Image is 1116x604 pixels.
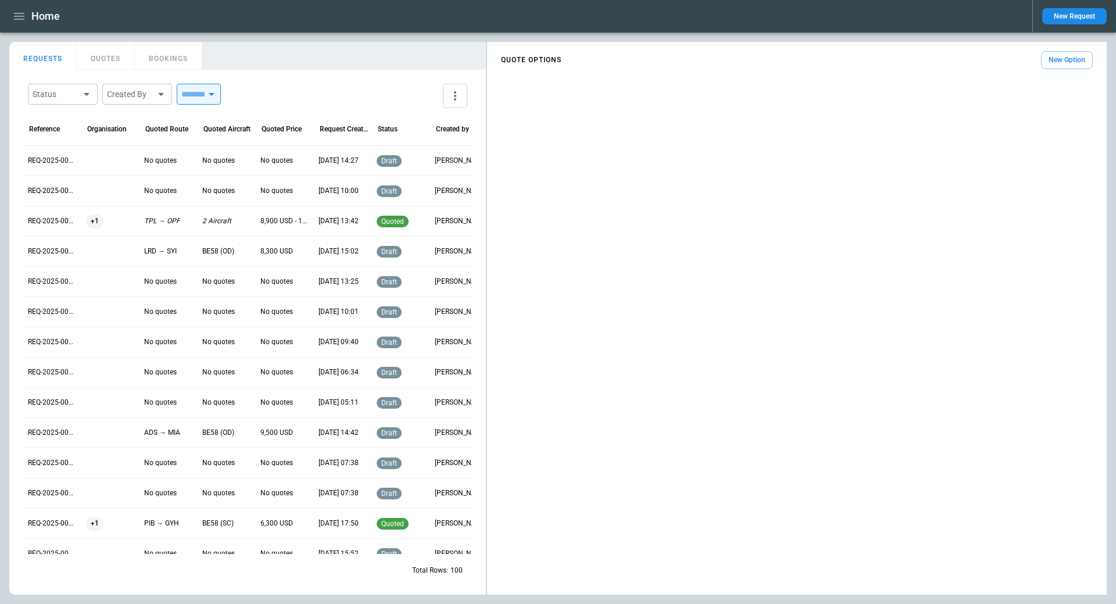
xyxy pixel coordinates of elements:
p: REQ-2025-000261 [28,428,77,438]
p: No quotes [202,488,235,498]
p: REQ-2025-000262 [28,398,77,408]
p: 09/03/2025 10:01 [319,307,359,317]
p: No quotes [144,307,177,317]
p: 09/08/2025 14:27 [319,156,359,166]
p: George O'Bryan [435,337,484,347]
p: 08/27/2025 06:34 [319,367,359,377]
p: Allen Maki [435,519,484,528]
p: No quotes [144,488,177,498]
p: BE58 (OD) [202,246,234,256]
p: ADS → MIA [144,428,180,438]
p: Ben Gundermann [435,156,484,166]
div: Organisation [87,125,127,133]
p: 8,900 USD - 10,200 USD [260,216,309,226]
p: Ben Gundermann [435,186,484,196]
span: draft [379,338,399,346]
p: REQ-2025-000265 [28,307,77,317]
button: QUOTES [77,42,135,70]
span: quoted [379,520,406,528]
p: BE58 (SC) [202,519,234,528]
p: George O'Bryan [435,488,484,498]
button: more [443,84,467,108]
p: REQ-2025-000266 [28,277,77,287]
p: No quotes [260,156,293,166]
p: 08/27/2025 05:11 [319,398,359,408]
p: No quotes [144,337,177,347]
p: No quotes [202,307,235,317]
span: draft [379,308,399,316]
p: No quotes [202,277,235,287]
p: 2 Aircraft [202,216,231,226]
p: 09/03/2025 15:02 [319,246,359,256]
span: draft [379,429,399,437]
p: 9,500 USD [260,428,293,438]
span: draft [379,278,399,286]
p: 08/29/2025 09:40 [319,337,359,347]
p: No quotes [144,458,177,468]
p: No quotes [260,337,293,347]
p: LRD → SYI [144,246,177,256]
button: BOOKINGS [135,42,202,70]
span: draft [379,399,399,407]
span: +1 [86,509,103,538]
p: REQ-2025-000268 [28,216,77,226]
p: No quotes [260,488,293,498]
p: 09/05/2025 10:00 [319,186,359,196]
p: No quotes [260,186,293,196]
p: PIB → GYH [144,519,179,528]
p: 8,300 USD [260,246,293,256]
button: New Request [1042,8,1107,24]
p: 100 [450,566,463,576]
div: Status [378,125,398,133]
span: quoted [379,217,406,226]
span: draft [379,489,399,498]
p: George O'Bryan [435,307,484,317]
p: BE58 (OD) [202,428,234,438]
p: 08/26/2025 14:42 [319,428,359,438]
p: No quotes [260,398,293,408]
p: REQ-2025-000259 [28,488,77,498]
p: George O'Bryan [435,277,484,287]
p: REQ-2025-000258 [28,519,77,528]
p: No quotes [260,367,293,377]
p: REQ-2025-000264 [28,337,77,347]
p: TPL → OPF [144,216,180,226]
p: No quotes [144,398,177,408]
h4: QUOTE OPTIONS [501,58,561,63]
p: 08/26/2025 07:38 [319,488,359,498]
span: +1 [86,206,103,236]
p: No quotes [202,367,235,377]
p: No quotes [202,186,235,196]
p: No quotes [202,458,235,468]
button: New Option [1041,51,1093,69]
div: Created By [107,88,153,100]
p: George O'Bryan [435,458,484,468]
div: Request Created At (UTC-05:00) [320,125,369,133]
p: Ben Gundermann [435,216,484,226]
div: Reference [29,125,60,133]
p: Allen Maki [435,428,484,438]
p: REQ-2025-000260 [28,458,77,468]
p: 09/04/2025 13:42 [319,216,359,226]
p: No quotes [260,458,293,468]
p: No quotes [202,398,235,408]
p: Total Rows: [412,566,448,576]
span: draft [379,248,399,256]
p: No quotes [144,367,177,377]
span: draft [379,187,399,195]
p: George O'Bryan [435,398,484,408]
p: No quotes [144,186,177,196]
p: No quotes [144,156,177,166]
div: Quoted Aircraft [203,125,251,133]
div: Created by [436,125,469,133]
button: REQUESTS [9,42,77,70]
div: Quoted Price [262,125,302,133]
p: 08/26/2025 07:38 [319,458,359,468]
p: REQ-2025-000270 [28,156,77,166]
p: No quotes [260,307,293,317]
p: REQ-2025-000269 [28,186,77,196]
div: Status [33,88,79,100]
p: REQ-2025-000263 [28,367,77,377]
p: Allen Maki [435,246,484,256]
p: No quotes [260,277,293,287]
